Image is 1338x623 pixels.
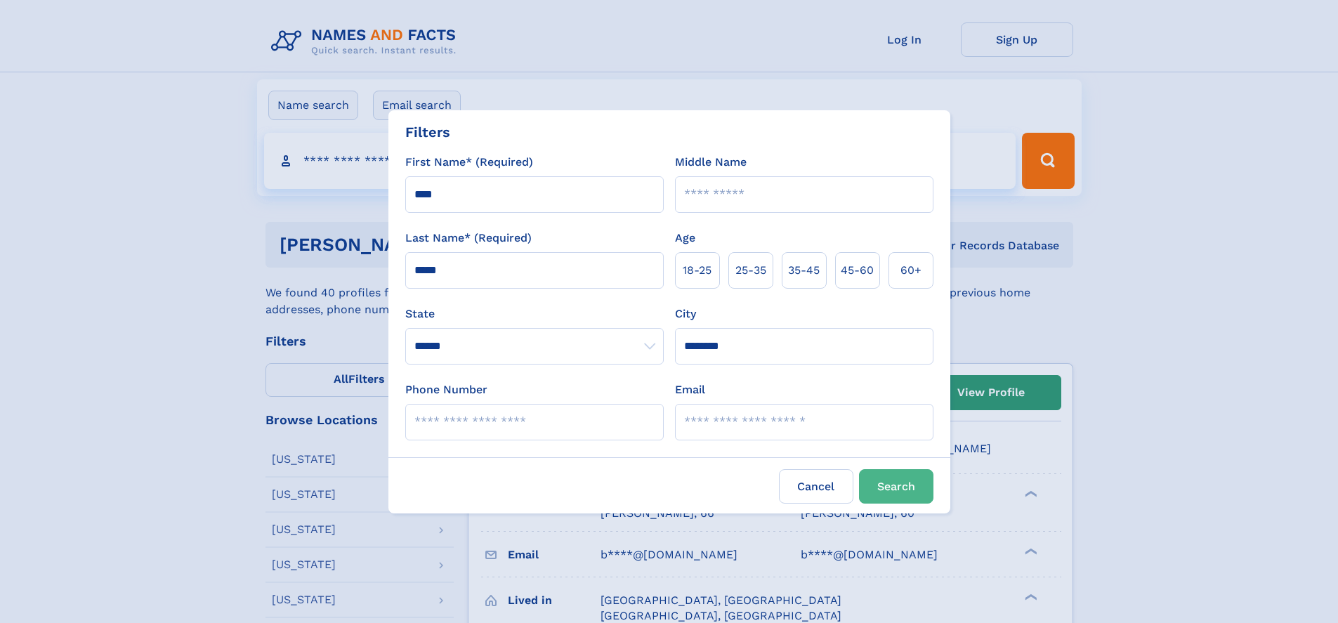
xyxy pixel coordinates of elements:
label: Phone Number [405,381,487,398]
span: 35‑45 [788,262,820,279]
span: 25‑35 [735,262,766,279]
div: Filters [405,122,450,143]
label: State [405,306,664,322]
label: Age [675,230,695,247]
button: Search [859,469,933,504]
span: 45‑60 [841,262,874,279]
label: Middle Name [675,154,747,171]
label: Email [675,381,705,398]
span: 60+ [900,262,921,279]
label: Cancel [779,469,853,504]
label: First Name* (Required) [405,154,533,171]
label: City [675,306,696,322]
label: Last Name* (Required) [405,230,532,247]
span: 18‑25 [683,262,711,279]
